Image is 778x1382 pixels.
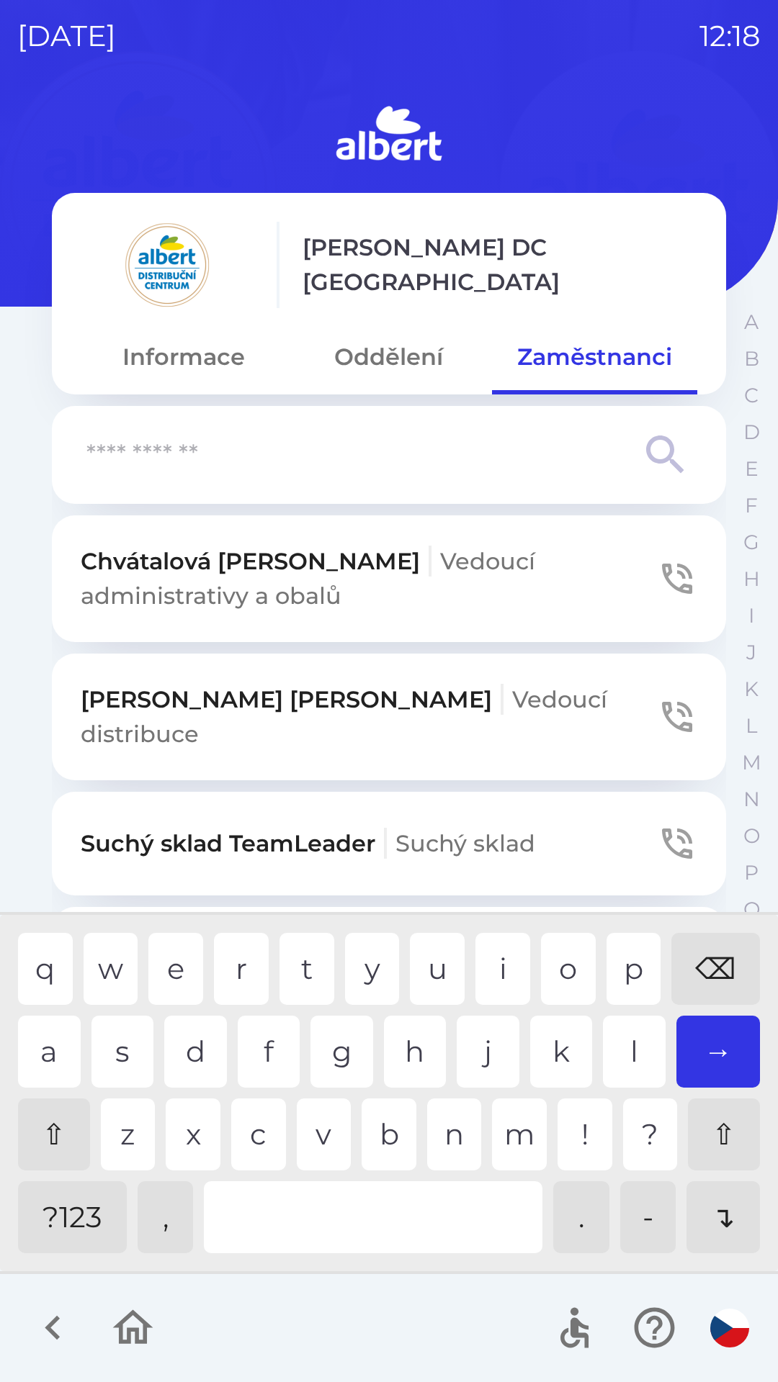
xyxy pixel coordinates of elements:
[52,101,726,170] img: Logo
[52,792,726,895] button: Suchý sklad TeamLeaderSuchý sklad
[492,331,697,383] button: Zaměstnanci
[81,682,657,751] p: [PERSON_NAME] [PERSON_NAME]
[52,907,726,1011] button: Chlazený sklad TeamLeaderChlazený sklad
[81,544,657,613] p: Chvátalová [PERSON_NAME]
[81,826,535,861] p: Suchý sklad TeamLeader
[286,331,491,383] button: Oddělení
[81,222,254,308] img: 092fc4fe-19c8-4166-ad20-d7efd4551fba.png
[52,515,726,642] button: Chvátalová [PERSON_NAME]Vedoucí administrativy a obalů
[303,230,697,299] p: [PERSON_NAME] DC [GEOGRAPHIC_DATA]
[52,654,726,780] button: [PERSON_NAME] [PERSON_NAME]Vedoucí distribuce
[81,331,286,383] button: Informace
[395,829,535,857] span: Suchý sklad
[710,1309,749,1347] img: cs flag
[17,14,116,58] p: [DATE]
[699,14,761,58] p: 12:18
